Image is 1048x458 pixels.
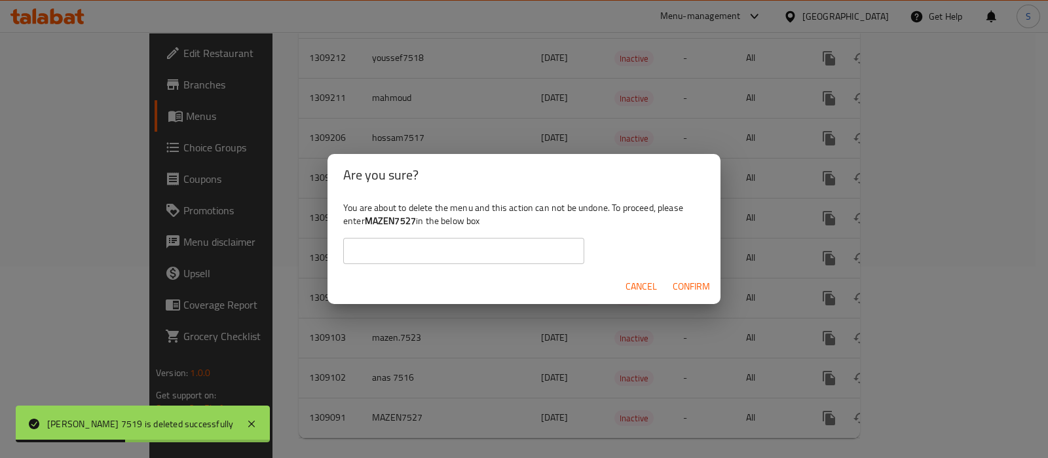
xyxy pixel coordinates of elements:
[365,212,416,229] b: MAZEN7527
[327,196,720,269] div: You are about to delete the menu and this action can not be undone. To proceed, please enter in t...
[620,275,662,299] button: Cancel
[673,278,710,295] span: Confirm
[667,275,715,299] button: Confirm
[343,164,705,185] h2: Are you sure?
[47,417,233,431] div: [PERSON_NAME] 7519 is deleted successfully
[626,278,657,295] span: Cancel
